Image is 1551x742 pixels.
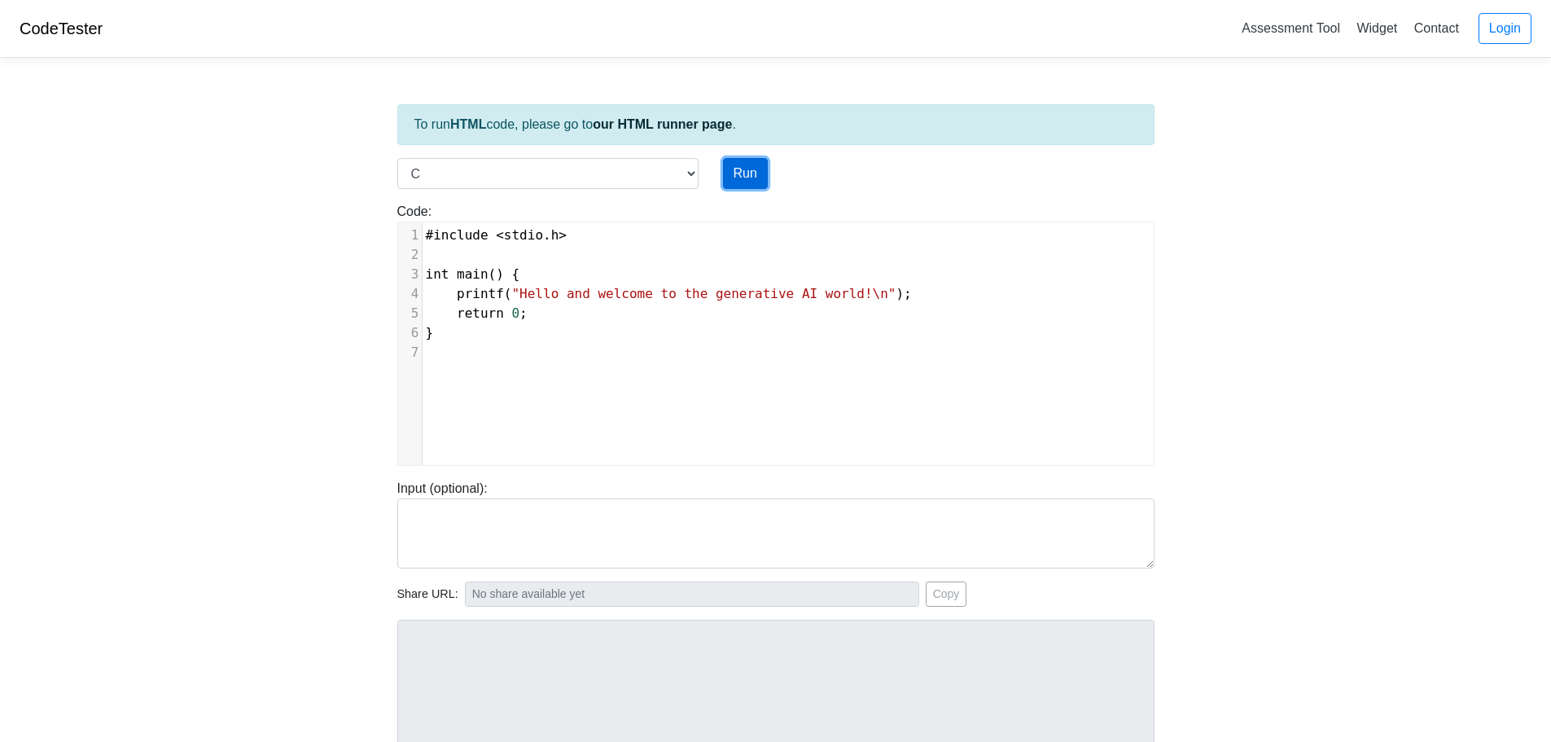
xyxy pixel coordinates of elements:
[723,158,768,189] button: Run
[385,479,1167,569] div: Input (optional):
[426,227,567,243] span: .
[426,286,912,301] span: ( );
[1479,13,1531,44] a: Login
[426,227,489,243] span: #include
[397,586,458,604] span: Share URL:
[457,305,504,321] span: return
[398,284,422,304] div: 4
[398,226,422,245] div: 1
[398,265,422,284] div: 3
[398,323,422,343] div: 6
[397,104,1154,145] div: To run code, please go to .
[504,227,543,243] span: stdio
[426,325,434,340] span: }
[398,304,422,323] div: 5
[426,266,520,282] span: () {
[1408,15,1466,42] a: Contact
[926,582,967,607] button: Copy
[511,286,896,301] span: "Hello and welcome to the generative AI world!\n"
[426,305,528,321] span: ;
[559,227,567,243] span: >
[20,20,103,37] a: CodeTester
[1350,15,1404,42] a: Widget
[457,266,489,282] span: main
[551,227,559,243] span: h
[398,343,422,362] div: 7
[1235,15,1347,42] a: Assessment Tool
[450,117,486,131] strong: HTML
[398,245,422,265] div: 2
[426,266,449,282] span: int
[511,305,519,321] span: 0
[385,202,1167,466] div: Code:
[496,227,504,243] span: <
[593,117,732,131] a: our HTML runner page
[457,286,504,301] span: printf
[465,582,919,607] input: No share available yet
